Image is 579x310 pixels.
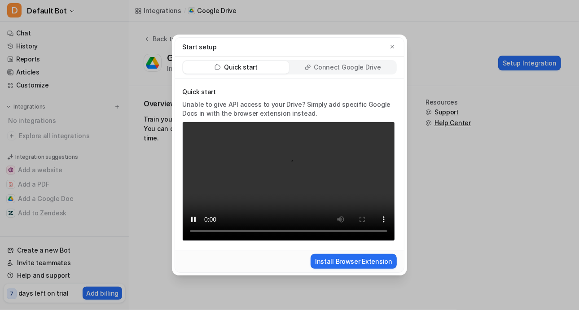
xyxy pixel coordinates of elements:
[224,63,258,72] p: Quick start
[182,122,395,241] video: Your browser does not support the video tag.
[182,87,395,96] p: Quick start
[314,63,381,72] p: Connect Google Drive
[182,42,217,52] p: Start setup
[182,100,395,118] p: Unable to give API access to your Drive? Simply add specific Google Docs in with the browser exte...
[311,254,397,269] button: Install Browser Extension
